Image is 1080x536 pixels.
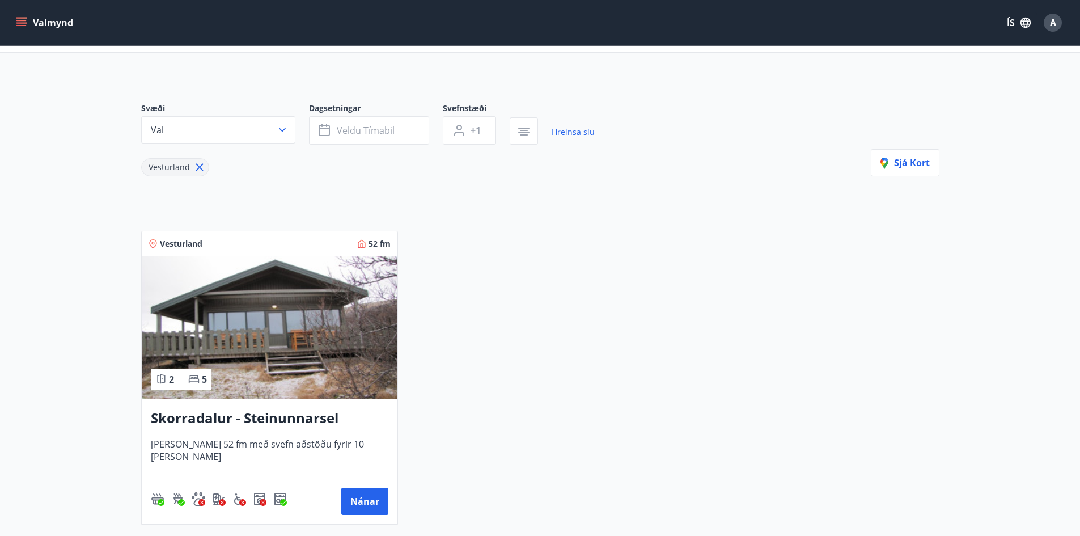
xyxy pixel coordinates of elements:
img: ZXjrS3QKesehq6nQAPjaRuRTI364z8ohTALB4wBr.svg [171,492,185,506]
div: Heitur pottur [151,492,164,506]
button: menu [14,12,78,33]
span: A [1050,16,1056,29]
img: pxcaIm5dSOV3FS4whs1soiYWTwFQvksT25a9J10C.svg [192,492,205,506]
span: Svefnstæði [443,103,510,116]
img: h89QDIuHlAdpqTriuIvuEWkTH976fOgBEOOeu1mi.svg [151,492,164,506]
button: +1 [443,116,496,145]
button: Val [141,116,295,144]
a: Hreinsa síu [552,120,595,145]
span: 2 [169,373,174,386]
button: A [1039,9,1066,36]
span: +1 [471,124,481,137]
div: Gæludýr [192,492,205,506]
h3: Skorradalur - Steinunnarsel [151,408,388,429]
button: Nánar [341,488,388,515]
button: ÍS [1001,12,1037,33]
span: Veldu tímabil [337,124,395,137]
div: Aðgengi fyrir hjólastól [232,492,246,506]
span: Vesturland [160,238,202,250]
div: Vesturland [141,158,209,176]
span: Svæði [141,103,309,116]
div: Hleðslustöð fyrir rafbíla [212,492,226,506]
img: 7hj2GulIrg6h11dFIpsIzg8Ak2vZaScVwTihwv8g.svg [273,492,287,506]
button: Veldu tímabil [309,116,429,145]
span: [PERSON_NAME] 52 fm með svefn aðstöðu fyrir 10 [PERSON_NAME] [151,438,388,475]
img: nH7E6Gw2rvWFb8XaSdRp44dhkQaj4PJkOoRYItBQ.svg [212,492,226,506]
img: 8IYIKVZQyRlUC6HQIIUSdjpPGRncJsz2RzLgWvp4.svg [232,492,246,506]
button: Sjá kort [871,149,939,176]
img: Dl16BY4EX9PAW649lg1C3oBuIaAsR6QVDQBO2cTm.svg [253,492,266,506]
span: Val [151,124,164,136]
div: Þvottavél [253,492,266,506]
span: 5 [202,373,207,386]
div: Uppþvottavél [273,492,287,506]
span: Vesturland [149,162,190,172]
span: 52 fm [369,238,391,250]
img: Paella dish [142,256,397,399]
span: Dagsetningar [309,103,443,116]
div: Gasgrill [171,492,185,506]
span: Sjá kort [880,157,930,169]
